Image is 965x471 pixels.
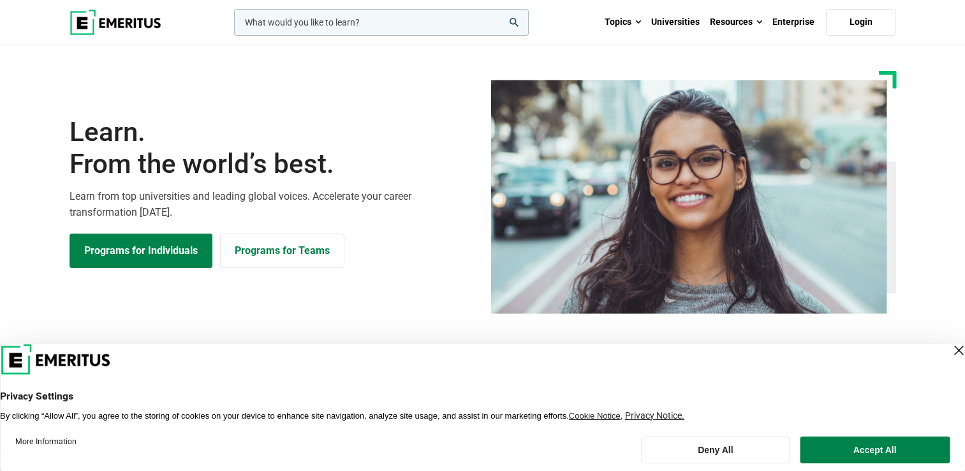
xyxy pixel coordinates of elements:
[220,234,344,268] a: Explore for Business
[491,80,887,314] img: Learn from the world's best
[70,116,475,181] h1: Learn.
[70,188,475,221] p: Learn from top universities and leading global voices. Accelerate your career transformation [DATE].
[234,9,529,36] input: woocommerce-product-search-field-0
[70,148,475,180] span: From the world’s best.
[826,9,896,36] a: Login
[70,234,212,268] a: Explore Programs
